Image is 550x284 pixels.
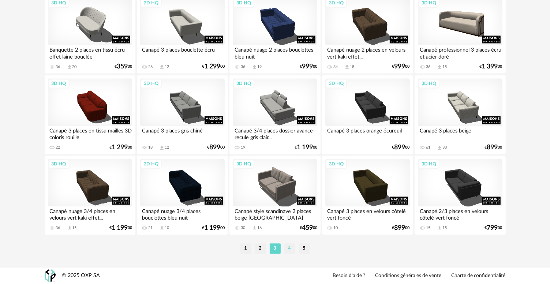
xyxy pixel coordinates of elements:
div: 3D HQ [233,159,254,169]
li: 3 [270,243,281,254]
span: 459 [302,225,313,231]
div: 36 [56,64,60,70]
span: 999 [302,64,313,69]
div: Canapé professionnel 3 places écru et acier doré [418,45,502,60]
div: 15 [442,64,447,70]
span: 1 299 [204,64,220,69]
span: Download icon [437,225,442,231]
div: 18 [350,64,354,70]
div: 3D HQ [141,159,162,169]
div: 10 [333,225,338,231]
a: 3D HQ Canapé nuage 3/4 places en velours vert kaki effet... 36 Download icon 15 €1 19900 [45,156,135,235]
span: 799 [487,225,498,231]
span: 999 [394,64,405,69]
div: € 00 [485,225,502,231]
div: 21 [148,225,153,231]
span: Download icon [159,225,165,231]
span: Download icon [252,64,257,70]
a: 3D HQ Canapé nuage 3/4 places bouclettes bleu nuit 21 Download icon 10 €1 19900 [137,156,228,235]
div: 3D HQ [141,79,162,88]
span: Download icon [159,145,165,150]
span: 1 199 [297,145,313,150]
li: 1 [240,243,251,254]
a: Conditions générales de vente [375,273,442,279]
div: Canapé 3 places orange écureuil [325,126,409,141]
div: Canapé 3 places en tissu mailles 3D coloris rouille [48,126,132,141]
li: 5 [299,243,310,254]
div: © 2025 OXP SA [62,272,100,279]
span: Download icon [67,64,72,70]
div: 12 [165,145,169,150]
span: 899 [487,145,498,150]
div: € 00 [295,145,317,150]
div: € 00 [109,225,132,231]
a: 3D HQ Canapé 2/3 places en velours côtelé vert foncé 15 Download icon 15 €79900 [415,156,505,235]
div: 34 [333,64,338,70]
span: 1 299 [112,145,128,150]
div: Banquette 2 places en tissu écru effet laine bouclée [48,45,132,60]
div: Canapé 3/4 places dossier avance-recule gris clair... [233,126,317,141]
span: Download icon [159,64,165,70]
a: 3D HQ Canapé 3 places orange écureuil €89900 [322,75,413,154]
a: 3D HQ Canapé 3 places beige 61 Download icon 33 €89900 [415,75,505,154]
div: € 00 [115,64,132,69]
div: € 00 [485,145,502,150]
div: € 00 [300,64,317,69]
span: 359 [117,64,128,69]
span: Download icon [437,64,442,70]
div: 3D HQ [48,79,70,88]
div: € 00 [392,225,410,231]
div: 10 [165,225,169,231]
a: 3D HQ Canapé style scandinave 2 places beige [GEOGRAPHIC_DATA] 30 Download icon 16 €45900 [229,156,320,235]
div: 61 [426,145,430,150]
span: Download icon [67,225,72,231]
div: Canapé 3 places bouclette écru [140,45,224,60]
div: 15 [426,225,430,231]
div: 3D HQ [418,79,439,88]
div: Canapé nuage 2 places bouclettes bleu nuit [233,45,317,60]
div: Canapé 3 places gris chiné [140,126,224,141]
div: 3D HQ [418,159,439,169]
div: 36 [426,64,430,70]
div: 16 [257,225,262,231]
span: 1 399 [482,64,498,69]
span: 899 [394,145,405,150]
li: 2 [255,243,266,254]
div: 12 [165,64,169,70]
div: Canapé 2/3 places en velours côtelé vert foncé [418,206,502,221]
div: 22 [56,145,60,150]
div: 3D HQ [326,159,347,169]
div: Canapé 3 places beige [418,126,502,141]
div: 30 [241,225,245,231]
div: € 00 [392,145,410,150]
div: 36 [241,64,245,70]
div: € 00 [202,225,225,231]
div: 3D HQ [326,79,347,88]
div: 20 [72,64,77,70]
div: 33 [442,145,447,150]
span: 899 [394,225,405,231]
div: 3D HQ [48,159,70,169]
a: 3D HQ Canapé 3 places en tissu mailles 3D coloris rouille 22 €1 29900 [45,75,135,154]
div: € 00 [207,145,225,150]
div: 3D HQ [233,79,254,88]
span: Download icon [252,225,257,231]
div: Canapé nuage 3/4 places en velours vert kaki effet... [48,206,132,221]
div: € 00 [202,64,225,69]
img: OXP [45,269,56,282]
div: € 00 [480,64,502,69]
a: 3D HQ Canapé 3/4 places dossier avance-recule gris clair... 19 €1 19900 [229,75,320,154]
a: Besoin d'aide ? [333,273,366,279]
span: Download icon [344,64,350,70]
div: 26 [148,64,153,70]
a: Charte de confidentialité [452,273,506,279]
div: € 00 [392,64,410,69]
div: 15 [442,225,447,231]
div: € 00 [300,225,317,231]
div: € 00 [109,145,132,150]
div: Canapé nuage 2 places en velours vert kaki effet... [325,45,409,60]
div: Canapé style scandinave 2 places beige [GEOGRAPHIC_DATA] [233,206,317,221]
span: Download icon [437,145,442,150]
div: 19 [241,145,245,150]
span: 1 199 [204,225,220,231]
